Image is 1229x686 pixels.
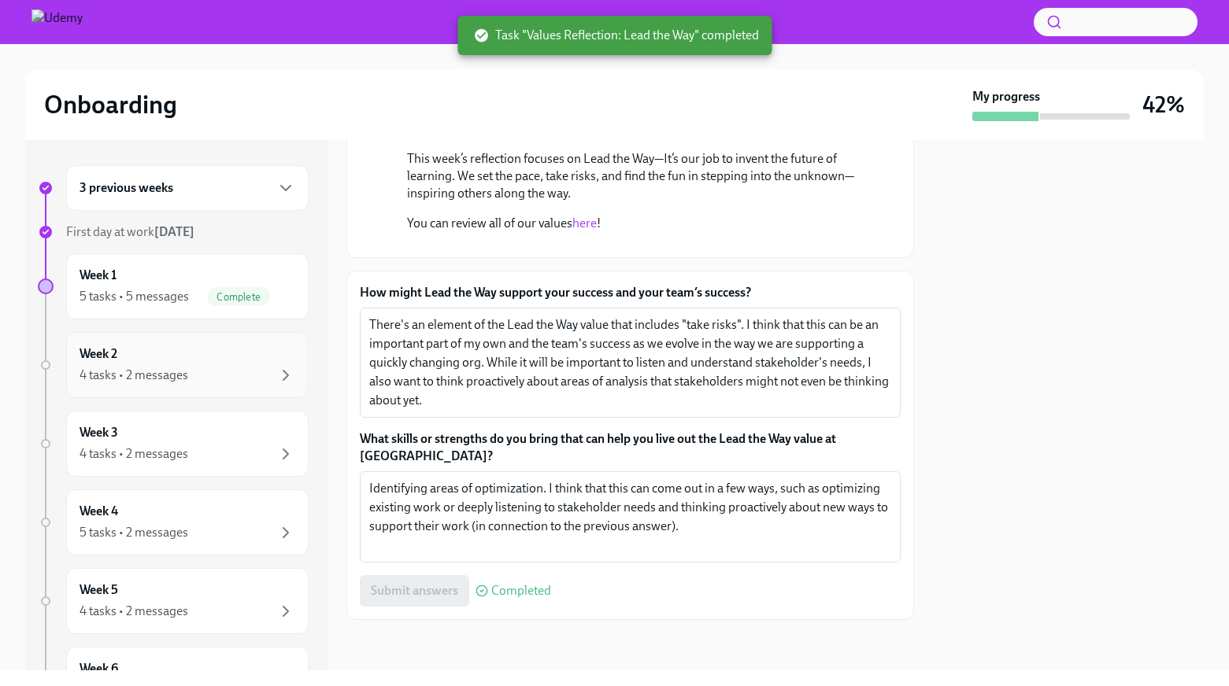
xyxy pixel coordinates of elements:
[38,223,309,241] a: First day at work[DATE]
[80,581,118,599] h6: Week 5
[154,224,194,239] strong: [DATE]
[80,179,173,197] h6: 3 previous weeks
[80,424,118,441] h6: Week 3
[80,503,118,520] h6: Week 4
[44,89,177,120] h2: Onboarding
[80,603,188,620] div: 4 tasks • 2 messages
[207,291,270,303] span: Complete
[473,27,759,44] span: Task "Values Reflection: Lead the Way" completed
[572,216,597,231] a: here
[80,445,188,463] div: 4 tasks • 2 messages
[80,288,189,305] div: 5 tasks • 5 messages
[38,489,309,555] a: Week 45 tasks • 2 messages
[31,9,83,35] img: Udemy
[38,568,309,634] a: Week 54 tasks • 2 messages
[66,224,194,239] span: First day at work
[369,315,891,410] textarea: There's an element of the Lead the Way value that includes "take risks". I think that this can be...
[360,284,901,301] label: How might Lead the Way support your success and your team’s success?
[66,165,309,211] div: 3 previous weeks
[491,585,551,597] span: Completed
[80,524,188,541] div: 5 tasks • 2 messages
[38,332,309,398] a: Week 24 tasks • 2 messages
[407,215,875,232] p: You can review all of our values !
[38,411,309,477] a: Week 34 tasks • 2 messages
[38,253,309,319] a: Week 15 tasks • 5 messagesComplete
[407,150,875,202] p: This week’s reflection focuses on Lead the Way—It’s our job to invent the future of learning. We ...
[369,479,891,555] textarea: Identifying areas of optimization. I think that this can come out in a few ways, such as optimizi...
[80,267,117,284] h6: Week 1
[80,367,188,384] div: 4 tasks • 2 messages
[80,345,117,363] h6: Week 2
[80,660,118,677] h6: Week 6
[1142,90,1185,119] h3: 42%
[360,430,901,465] label: What skills or strengths do you bring that can help you live out the Lead the Way value at [GEOGR...
[972,88,1040,105] strong: My progress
